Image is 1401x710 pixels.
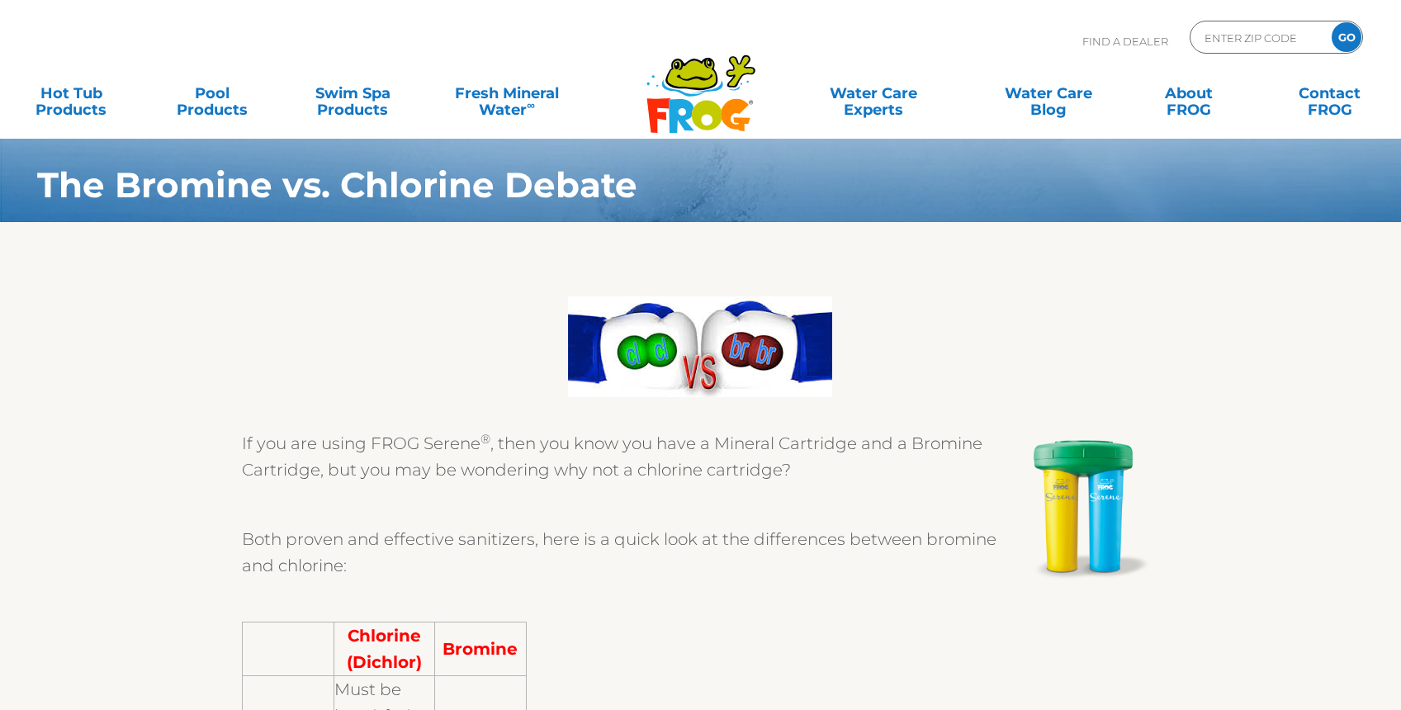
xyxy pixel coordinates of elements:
p: If you are using FROG Serene , then you know you have a Mineral Cartridge and a Bromine Cartridge... [242,430,1159,483]
a: Swim SpaProducts [298,77,408,110]
a: Hot TubProducts [17,77,126,110]
sup: ∞ [527,98,535,111]
strong: The Bromine vs. Chlorine Debate [37,163,637,206]
sup: ® [480,431,490,447]
input: GO [1332,22,1361,52]
a: Water CareExperts [784,77,962,110]
a: ContactFROG [1275,77,1384,110]
img: Frog Products Logo [637,33,764,134]
a: PoolProducts [157,77,267,110]
strong: Chlorine (Dichlor) [347,626,422,672]
a: Fresh MineralWater∞ [438,77,575,110]
strong: Bromine [443,639,518,659]
p: Find A Dealer [1082,21,1168,62]
p: Both proven and effective sanitizers, here is a quick look at the differences between bromine and... [242,526,1159,579]
a: AboutFROG [1134,77,1244,110]
a: Water CareBlog [994,77,1104,110]
img: clvbr [568,296,832,397]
